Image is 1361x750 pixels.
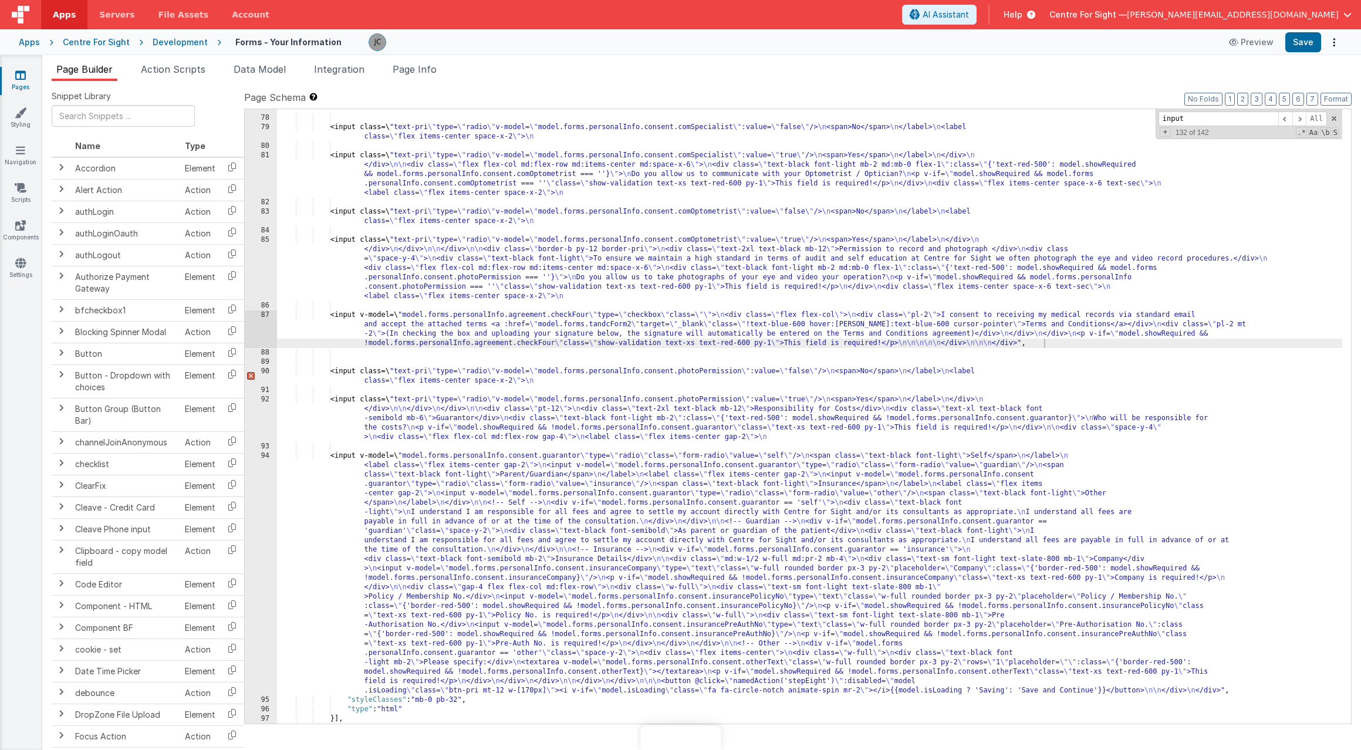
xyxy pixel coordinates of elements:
[70,725,180,747] td: Focus Action
[369,34,386,50] img: 0dee5c1935d117432ef4781264a758f2
[1320,127,1330,138] span: Whole Word Search
[52,90,111,102] span: Snippet Library
[63,36,130,48] div: Centre For Sight
[185,141,205,151] span: Type
[245,141,277,151] div: 80
[70,518,180,540] td: Cleave Phone input
[245,451,277,695] div: 94
[70,496,180,518] td: Cleave - Credit Card
[53,9,76,21] span: Apps
[70,222,180,244] td: authLoginOauth
[245,151,277,198] div: 81
[180,157,220,180] td: Element
[180,682,220,704] td: Action
[180,201,220,222] td: Action
[1306,93,1318,106] button: 7
[70,617,180,638] td: Component BF
[180,617,220,638] td: Element
[1306,112,1327,126] span: Alt-Enter
[70,540,180,573] td: Clipboard - copy model field
[180,299,220,321] td: Element
[158,9,209,21] span: File Assets
[153,36,208,48] div: Development
[1160,127,1171,137] span: Toggel Replace mode
[1127,9,1339,21] span: [PERSON_NAME][EMAIL_ADDRESS][DOMAIN_NAME]
[1237,93,1248,106] button: 2
[245,226,277,235] div: 84
[70,573,180,595] td: Code Editor
[180,704,220,725] td: Element
[70,431,180,453] td: channelJoinAnonymous
[70,660,180,682] td: Date Time Picker
[245,357,277,367] div: 89
[70,475,180,496] td: ClearFix
[245,705,277,714] div: 96
[70,157,180,180] td: Accordion
[245,395,277,442] div: 92
[70,682,180,704] td: debounce
[180,453,220,475] td: Element
[180,725,220,747] td: Action
[70,453,180,475] td: checklist
[180,518,220,540] td: Element
[70,595,180,617] td: Component - HTML
[70,704,180,725] td: DropZone File Upload
[1279,93,1290,106] button: 5
[180,321,220,343] td: Action
[52,105,195,127] input: Search Snippets ...
[70,266,180,299] td: Authorize Payment Gateway
[70,343,180,364] td: Button
[1292,93,1304,106] button: 6
[314,63,364,75] span: Integration
[923,9,969,21] span: AI Assistant
[180,540,220,573] td: Action
[180,222,220,244] td: Action
[180,431,220,453] td: Action
[180,595,220,617] td: Element
[1004,9,1022,21] span: Help
[245,348,277,357] div: 88
[70,201,180,222] td: authLogin
[245,310,277,348] div: 87
[1184,93,1222,106] button: No Folds
[1159,112,1278,126] input: Search for
[902,5,977,25] button: AI Assistant
[1321,93,1352,106] button: Format
[393,63,437,75] span: Page Info
[56,63,113,75] span: Page Builder
[75,141,100,151] span: Name
[245,235,277,301] div: 85
[245,301,277,310] div: 86
[70,638,180,660] td: cookie - set
[245,113,277,123] div: 78
[1326,34,1342,50] button: Options
[245,123,277,141] div: 79
[1222,33,1281,52] button: Preview
[1308,127,1319,138] span: CaseSensitive Search
[1251,93,1262,106] button: 3
[245,695,277,705] div: 95
[141,63,205,75] span: Action Scripts
[19,36,40,48] div: Apps
[244,90,306,104] span: Page Schema
[70,299,180,321] td: bfcheckbox1
[234,63,286,75] span: Data Model
[70,321,180,343] td: Blocking Spinner Modal
[180,244,220,266] td: Action
[1225,93,1235,106] button: 1
[1171,129,1214,137] span: 132 of 142
[70,364,180,398] td: Button - Dropdown with choices
[180,398,220,431] td: Element
[180,573,220,595] td: Element
[180,364,220,398] td: Element
[1049,9,1127,21] span: Centre For Sight —
[180,179,220,201] td: Action
[180,496,220,518] td: Element
[180,266,220,299] td: Element
[245,198,277,207] div: 82
[640,725,721,750] iframe: Marker.io feedback button
[180,475,220,496] td: Element
[245,386,277,395] div: 91
[1265,93,1276,106] button: 4
[245,714,277,724] div: 97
